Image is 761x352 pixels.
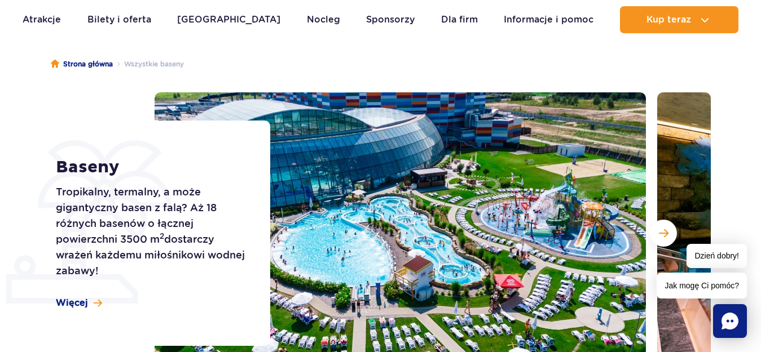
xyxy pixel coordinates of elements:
[56,157,245,177] h1: Baseny
[23,6,61,33] a: Atrakcje
[113,59,184,70] li: Wszystkie baseny
[160,231,164,240] sup: 2
[650,220,677,247] button: Następny slajd
[307,6,340,33] a: Nocleg
[87,6,151,33] a: Bilety i oferta
[504,6,593,33] a: Informacje i pomoc
[366,6,415,33] a: Sponsorzy
[657,273,747,298] span: Jak mogę Ci pomóc?
[441,6,478,33] a: Dla firm
[177,6,280,33] a: [GEOGRAPHIC_DATA]
[56,184,245,279] p: Tropikalny, termalny, a może gigantyczny basen z falą? Aż 18 różnych basenów o łącznej powierzchn...
[620,6,738,33] button: Kup teraz
[51,59,113,70] a: Strona główna
[687,244,747,268] span: Dzień dobry!
[713,304,747,338] div: Chat
[56,297,102,309] a: Więcej
[56,297,88,309] span: Więcej
[646,15,691,25] span: Kup teraz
